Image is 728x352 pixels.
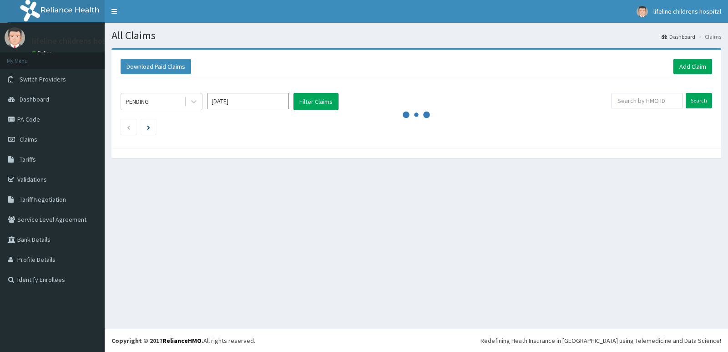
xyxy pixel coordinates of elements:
[105,329,728,352] footer: All rights reserved.
[111,30,721,41] h1: All Claims
[612,93,683,108] input: Search by HMO ID
[121,59,191,74] button: Download Paid Claims
[20,135,37,143] span: Claims
[20,95,49,103] span: Dashboard
[111,337,203,345] strong: Copyright © 2017 .
[673,59,712,74] a: Add Claim
[20,75,66,83] span: Switch Providers
[637,6,648,17] img: User Image
[32,37,122,45] p: lifeline childrens hospital
[20,155,36,163] span: Tariffs
[32,50,54,56] a: Online
[653,7,721,15] span: lifeline childrens hospital
[207,93,289,109] input: Select Month and Year
[5,27,25,48] img: User Image
[662,33,695,41] a: Dashboard
[126,97,149,106] div: PENDING
[293,93,339,110] button: Filter Claims
[403,101,430,128] svg: audio-loading
[686,93,712,108] input: Search
[147,123,150,131] a: Next page
[696,33,721,41] li: Claims
[20,195,66,204] span: Tariff Negotiation
[162,337,202,345] a: RelianceHMO
[480,336,721,345] div: Redefining Heath Insurance in [GEOGRAPHIC_DATA] using Telemedicine and Data Science!
[126,123,131,131] a: Previous page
